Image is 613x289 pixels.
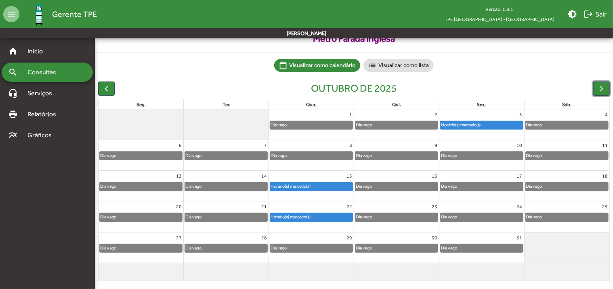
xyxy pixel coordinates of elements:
[584,7,607,21] span: Sair
[567,9,577,19] mat-icon: brightness_medium
[354,140,439,171] td: 9 de outubro de 2025
[270,244,287,252] div: Dia vago
[526,182,543,190] div: Dia vago
[23,46,55,56] span: Início
[270,152,287,159] div: Dia vago
[269,201,354,232] td: 22 de outubro de 2025
[269,171,354,201] td: 15 de outubro de 2025
[438,4,561,14] div: Versão: 1.8.1
[184,201,269,232] td: 21 de outubro de 2025
[354,232,439,263] td: 30 de outubro de 2025
[99,232,184,263] td: 27 de outubro de 2025
[515,201,524,212] a: 24 de outubro de 2025
[441,121,481,129] div: Horário(s) marcado(s)
[441,244,458,252] div: Dia vago
[439,109,524,140] td: 3 de outubro de 2025
[355,244,372,252] div: Dia vago
[438,14,561,24] span: TPE [GEOGRAPHIC_DATA] - [GEOGRAPHIC_DATA]
[185,244,202,252] div: Dia vago
[515,232,524,243] a: 31 de outubro de 2025
[174,201,183,212] a: 20 de outubro de 2025
[269,109,354,140] td: 1 de outubro de 2025
[274,59,360,72] mat-chip: Visualizar como calendário
[26,1,52,27] img: Logo
[354,109,439,140] td: 2 de outubro de 2025
[476,100,488,109] a: sexta-feira
[518,109,524,120] a: 3 de outubro de 2025
[269,140,354,171] td: 8 de outubro de 2025
[279,61,287,69] mat-icon: calendar_today
[345,201,354,212] a: 22 de outubro de 2025
[185,213,202,221] div: Dia vago
[262,140,269,151] a: 7 de outubro de 2025
[99,140,184,171] td: 6 de outubro de 2025
[430,171,439,181] a: 16 de outubro de 2025
[99,201,184,232] td: 20 de outubro de 2025
[305,100,318,109] a: quarta-feira
[390,100,403,109] a: quinta-feira
[185,182,202,190] div: Dia vago
[524,171,609,201] td: 18 de outubro de 2025
[260,201,269,212] a: 21 de outubro de 2025
[441,152,458,159] div: Dia vago
[441,213,458,221] div: Dia vago
[526,152,543,159] div: Dia vago
[368,61,376,69] mat-icon: list
[23,67,67,77] span: Consultas
[439,232,524,263] td: 31 de outubro de 2025
[260,171,269,181] a: 14 de outubro de 2025
[270,121,287,129] div: Dia vago
[441,182,458,190] div: Dia vago
[174,232,183,243] a: 27 de outubro de 2025
[580,7,610,21] button: Sair
[8,46,18,56] mat-icon: home
[439,201,524,232] td: 24 de outubro de 2025
[524,201,609,232] td: 25 de outubro de 2025
[99,171,184,201] td: 13 de outubro de 2025
[600,171,609,181] a: 18 de outubro de 2025
[100,182,117,190] div: Dia vago
[177,140,183,151] a: 6 de outubro de 2025
[52,8,97,21] span: Gerente TPE
[260,232,269,243] a: 28 de outubro de 2025
[8,109,18,119] mat-icon: print
[430,232,439,243] a: 30 de outubro de 2025
[184,232,269,263] td: 28 de outubro de 2025
[95,31,613,46] span: Metrô Parada Inglesa
[8,67,18,77] mat-icon: search
[348,109,354,120] a: 1 de outubro de 2025
[355,182,372,190] div: Dia vago
[524,140,609,171] td: 11 de outubro de 2025
[355,152,372,159] div: Dia vago
[135,100,147,109] a: segunda-feira
[345,171,354,181] a: 15 de outubro de 2025
[3,6,19,22] mat-icon: menu
[354,201,439,232] td: 23 de outubro de 2025
[603,109,609,120] a: 4 de outubro de 2025
[354,171,439,201] td: 16 de outubro de 2025
[23,109,67,119] span: Relatórios
[515,171,524,181] a: 17 de outubro de 2025
[100,213,117,221] div: Dia vago
[100,244,117,252] div: Dia vago
[355,121,372,129] div: Dia vago
[439,140,524,171] td: 10 de outubro de 2025
[524,109,609,140] td: 4 de outubro de 2025
[430,201,439,212] a: 23 de outubro de 2025
[600,201,609,212] a: 25 de outubro de 2025
[184,140,269,171] td: 7 de outubro de 2025
[174,171,183,181] a: 13 de outubro de 2025
[433,109,439,120] a: 2 de outubro de 2025
[348,140,354,151] a: 8 de outubro de 2025
[600,140,609,151] a: 11 de outubro de 2025
[23,88,63,98] span: Serviços
[561,100,573,109] a: sábado
[23,130,63,140] span: Gráficos
[270,182,311,190] div: Horário(s) marcado(s)
[526,121,543,129] div: Dia vago
[269,232,354,263] td: 29 de outubro de 2025
[19,1,97,27] a: Gerente TPE
[184,171,269,201] td: 14 de outubro de 2025
[515,140,524,151] a: 10 de outubro de 2025
[433,140,439,151] a: 9 de outubro de 2025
